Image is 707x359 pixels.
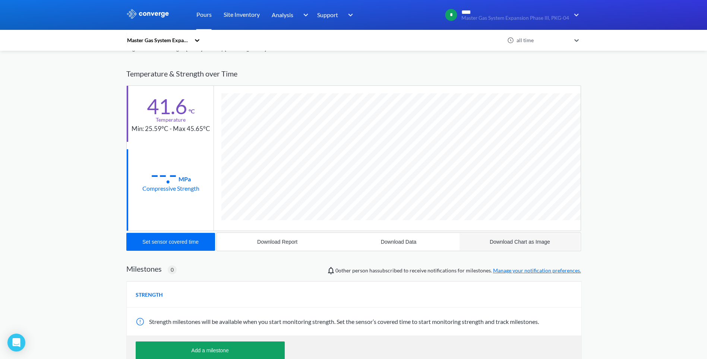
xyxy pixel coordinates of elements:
[490,239,550,245] div: Download Chart as Image
[335,266,581,275] span: person has subscribed to receive notifications for milestones.
[335,267,351,274] span: 0 other
[507,37,514,44] img: icon-clock.svg
[171,266,174,274] span: 0
[381,239,417,245] div: Download Data
[142,184,199,193] div: Compressive Strength
[7,334,25,352] div: Open Intercom Messenger
[126,264,162,273] h2: Milestones
[217,233,338,251] button: Download Report
[338,233,459,251] button: Download Data
[459,233,580,251] button: Download Chart as Image
[272,10,293,19] span: Analysis
[326,266,335,275] img: notifications-icon.svg
[126,9,170,19] img: logo_ewhite.svg
[126,233,215,251] button: Set sensor covered time
[136,291,163,299] span: STRENGTH
[151,165,177,184] div: --.-
[126,36,190,44] div: Master Gas System Expansion Phase III, PKG-04
[515,36,571,44] div: all time
[156,116,186,124] div: Temperature
[317,10,338,19] span: Support
[126,62,581,85] div: Temperature & Strength over Time
[569,10,581,19] img: downArrow.svg
[149,318,539,325] span: Strength milestones will be available when you start monitoring strength. Set the sensor’s covere...
[142,239,199,245] div: Set sensor covered time
[257,239,297,245] div: Download Report
[132,124,210,134] div: Min: 25.59°C - Max 45.65°C
[343,10,355,19] img: downArrow.svg
[493,267,581,274] a: Manage your notification preferences.
[298,10,310,19] img: downArrow.svg
[147,97,187,116] div: 41.6
[461,15,569,21] span: Master Gas System Expansion Phase III, PKG-04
